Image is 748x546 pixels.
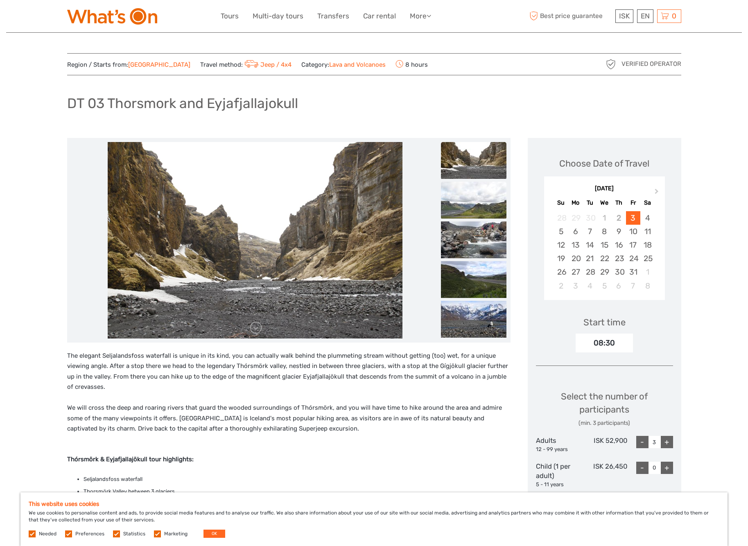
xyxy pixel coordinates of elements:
div: Choose Wednesday, October 22nd, 2025 [597,252,611,265]
span: Verified Operator [621,60,681,68]
span: Travel method: [200,59,292,70]
img: bc68a0b1728a4ebb988ca94ce6980061_main_slider.jpg [108,142,402,338]
a: Multi-day tours [253,10,303,22]
div: Choose Tuesday, October 7th, 2025 [583,225,597,238]
a: Transfers [317,10,349,22]
img: bc68a0b1728a4ebb988ca94ce6980061_slider_thumbnail.jpg [441,142,506,179]
div: Tu [583,197,597,208]
div: (min. 3 participants) [536,419,673,427]
div: Choose Tuesday, October 28th, 2025 [583,265,597,279]
div: Choose Wednesday, October 8th, 2025 [597,225,611,238]
div: ISK 26,450 [581,462,627,489]
p: We're away right now. Please check back later! [11,14,93,21]
div: Fr [626,197,640,208]
div: Choose Date of Travel [559,157,649,170]
div: Choose Sunday, October 12th, 2025 [554,238,568,252]
div: Choose Friday, October 24th, 2025 [626,252,640,265]
div: Choose Friday, October 17th, 2025 [626,238,640,252]
span: Region / Starts from: [67,61,190,69]
a: Car rental [363,10,396,22]
div: Choose Monday, October 13th, 2025 [568,238,583,252]
div: month 2025-10 [547,211,662,293]
div: Choose Sunday, October 5th, 2025 [554,225,568,238]
div: Select the number of participants [536,390,673,427]
button: Open LiveChat chat widget [94,13,104,23]
div: Su [554,197,568,208]
p: The elegant Seljalandsfoss waterfall is unique in its kind, you can actually walk behind the plum... [67,351,511,434]
div: Start time [583,316,626,329]
div: Choose Sunday, October 19th, 2025 [554,252,568,265]
img: f547b7928ab44139bbc6edb7cac72ec1_slider_thumbnail.jpg [441,221,506,258]
span: 8 hours [395,59,428,70]
div: Choose Wednesday, October 15th, 2025 [597,238,611,252]
a: Lava and Volcanoes [329,61,386,68]
div: Choose Friday, October 3rd, 2025 [626,211,640,225]
div: Choose Tuesday, November 4th, 2025 [583,279,597,293]
li: Seljalandsfoss waterfall [84,475,511,484]
img: daa3ef9c15754a0cac4db227489be418_slider_thumbnail.jpeg [441,182,506,219]
div: ISK 52,900 [581,436,627,453]
div: Choose Tuesday, October 21st, 2025 [583,252,597,265]
div: Th [612,197,626,208]
div: EN [637,9,653,23]
div: Not available Wednesday, October 1st, 2025 [597,211,611,225]
div: Choose Friday, October 10th, 2025 [626,225,640,238]
div: Choose Monday, November 3rd, 2025 [568,279,583,293]
a: [GEOGRAPHIC_DATA] [128,61,190,68]
label: Preferences [75,530,104,537]
strong: Thórsmörk & Eyjafjallajökull tour highlights: [67,456,194,463]
label: Marketing [164,530,188,537]
div: Choose Sunday, November 2nd, 2025 [554,279,568,293]
div: Choose Sunday, October 26th, 2025 [554,265,568,279]
button: Next Month [651,187,664,200]
div: Choose Monday, October 6th, 2025 [568,225,583,238]
a: More [410,10,431,22]
div: Choose Thursday, October 30th, 2025 [612,265,626,279]
div: Choose Thursday, October 23rd, 2025 [612,252,626,265]
div: Not available Monday, September 29th, 2025 [568,211,583,225]
span: 0 [671,12,678,20]
img: What's On [67,8,157,25]
div: - [636,436,649,448]
div: Sa [640,197,655,208]
img: verified_operator_grey_128.png [604,58,617,71]
div: Child (1 per adult) [536,462,582,489]
img: 0d617fd09f184f63b9ab27a5032ee5e9_slider_thumbnail.jpg [441,301,506,338]
div: Choose Thursday, October 9th, 2025 [612,225,626,238]
div: [DATE] [544,185,665,193]
div: Choose Saturday, November 8th, 2025 [640,279,655,293]
div: Choose Saturday, October 18th, 2025 [640,238,655,252]
img: f002cdb791454abb84bea941b2b20d2e_slider_thumbnail.jpg [441,261,506,298]
div: Choose Wednesday, November 5th, 2025 [597,279,611,293]
h1: DT 03 Thorsmork and Eyjafjallajokull [67,95,298,112]
h5: This website uses cookies [29,501,719,508]
a: Tours [221,10,239,22]
div: + [661,436,673,448]
a: Jeep / 4x4 [243,61,292,68]
div: We [597,197,611,208]
li: Thorsmörk Valley between 3 glaciers [84,487,511,496]
div: Mo [568,197,583,208]
span: ISK [619,12,630,20]
div: Choose Saturday, October 25th, 2025 [640,252,655,265]
div: + [661,462,673,474]
div: Not available Thursday, October 2nd, 2025 [612,211,626,225]
div: Choose Monday, October 20th, 2025 [568,252,583,265]
div: Choose Friday, November 7th, 2025 [626,279,640,293]
div: 5 - 11 years [536,481,582,489]
div: Choose Saturday, October 11th, 2025 [640,225,655,238]
div: Adults [536,436,582,453]
div: Choose Tuesday, October 14th, 2025 [583,238,597,252]
div: Choose Wednesday, October 29th, 2025 [597,265,611,279]
div: Not available Tuesday, September 30th, 2025 [583,211,597,225]
label: Needed [39,530,56,537]
div: Choose Monday, October 27th, 2025 [568,265,583,279]
div: 08:30 [576,334,633,352]
button: OK [203,530,225,538]
div: We use cookies to personalise content and ads, to provide social media features and to analyse ou... [20,492,728,546]
div: Choose Thursday, November 6th, 2025 [612,279,626,293]
label: Statistics [123,530,145,537]
span: Category: [301,61,386,69]
div: Not available Sunday, September 28th, 2025 [554,211,568,225]
span: Best price guarantee [528,9,613,23]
